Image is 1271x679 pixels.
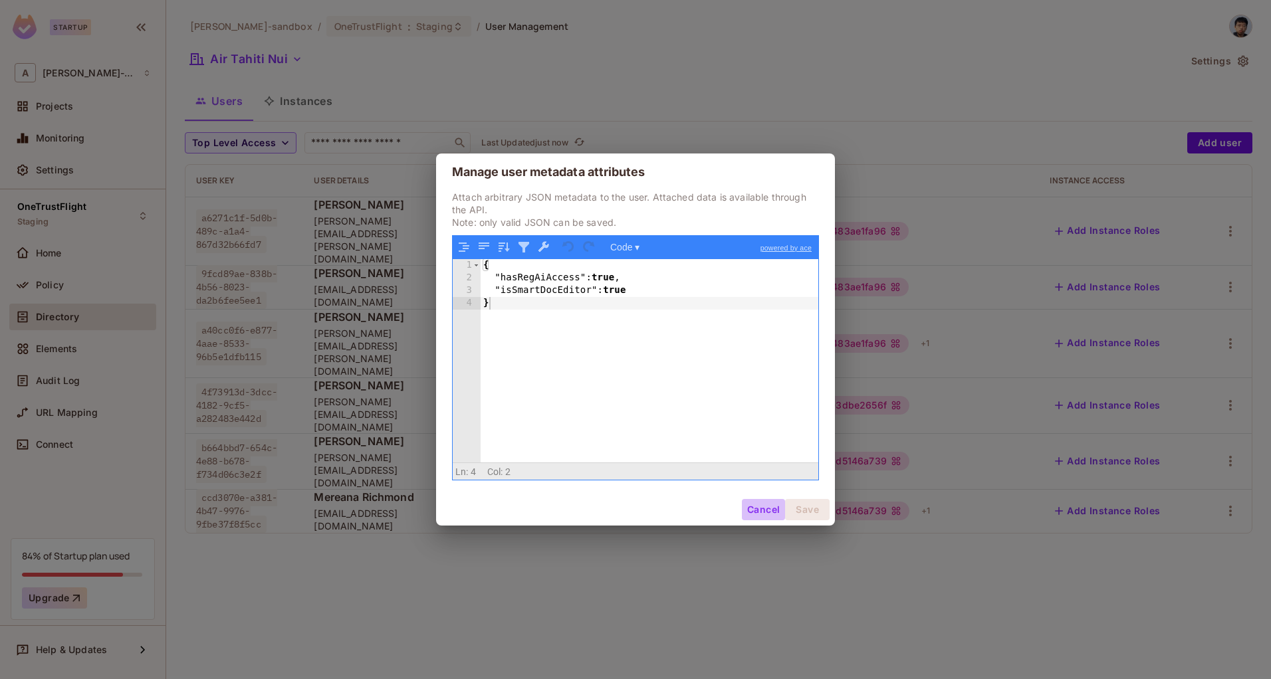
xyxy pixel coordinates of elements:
button: Compact JSON data, remove all whitespaces (Ctrl+Shift+I) [475,239,493,256]
span: 2 [505,466,511,477]
button: Format JSON data, with proper indentation and line feeds (Ctrl+I) [455,239,473,256]
a: powered by ace [754,236,818,260]
h2: Manage user metadata attributes [436,153,835,191]
button: Undo last action (Ctrl+Z) [560,239,578,256]
button: Code ▾ [606,239,644,256]
span: 4 [471,466,476,477]
button: Filter, sort, or transform contents [515,239,532,256]
button: Redo (Ctrl+Shift+Z) [580,239,598,256]
div: 1 [453,259,481,272]
div: 4 [453,297,481,310]
button: Cancel [742,499,785,520]
button: Sort contents [495,239,513,256]
span: Ln: [455,466,468,477]
span: Col: [487,466,503,477]
p: Attach arbitrary JSON metadata to the user. Attached data is available through the API. Note: onl... [452,191,819,229]
button: Repair JSON: fix quotes and escape characters, remove comments and JSONP notation, turn JavaScrip... [535,239,552,256]
div: 2 [453,272,481,284]
button: Save [785,499,830,520]
div: 3 [453,284,481,297]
